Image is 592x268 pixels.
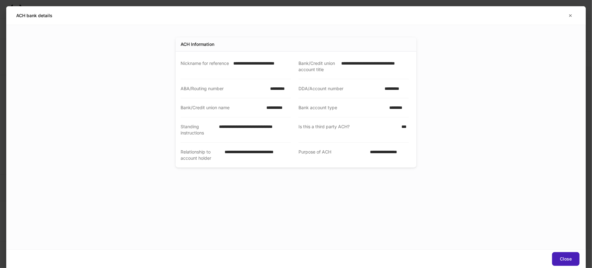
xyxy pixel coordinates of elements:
div: ABA/Routing number [181,85,266,92]
button: Close [552,252,580,266]
div: Is this a third party ACH? [298,124,398,136]
div: DDA/Account number [298,85,381,92]
div: Bank/Credit union name [181,105,263,111]
h5: ACH bank details [16,12,52,19]
div: Close [560,257,572,261]
div: Standing instructions [181,124,215,136]
div: ACH Information [181,41,214,47]
div: Relationship to account holder [181,149,221,161]
div: Nickname for reference [181,60,230,73]
div: Bank account type [298,105,386,111]
div: Bank/Credit union account title [298,60,337,73]
div: Purpose of ACH [298,149,366,161]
